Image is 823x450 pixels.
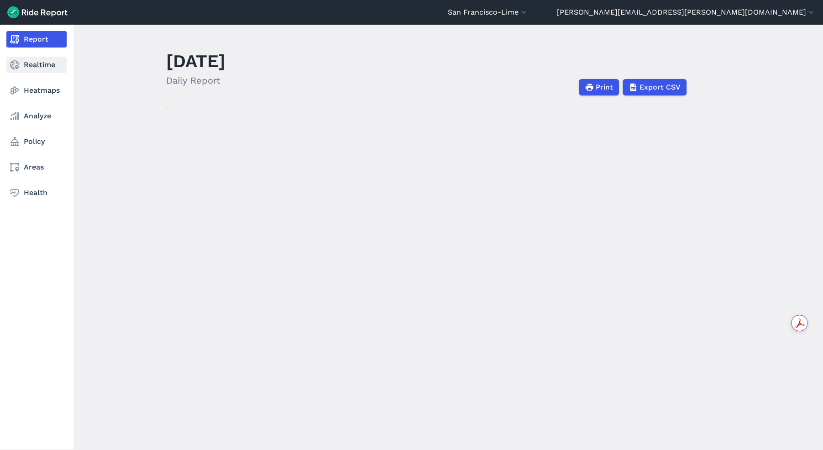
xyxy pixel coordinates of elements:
h2: Daily Report [166,74,225,87]
a: Realtime [6,57,67,73]
img: Ride Report [7,6,68,18]
button: [PERSON_NAME][EMAIL_ADDRESS][PERSON_NAME][DOMAIN_NAME] [557,7,816,18]
a: Health [6,185,67,201]
a: Policy [6,133,67,150]
button: Print [579,79,619,95]
a: Analyze [6,108,67,124]
h1: [DATE] [166,48,225,74]
a: Heatmaps [6,82,67,99]
span: Export CSV [640,82,681,93]
a: Areas [6,159,67,175]
span: Print [596,82,613,93]
button: San Francisco-Lime [448,7,528,18]
a: Report [6,31,67,48]
button: Export CSV [623,79,687,95]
